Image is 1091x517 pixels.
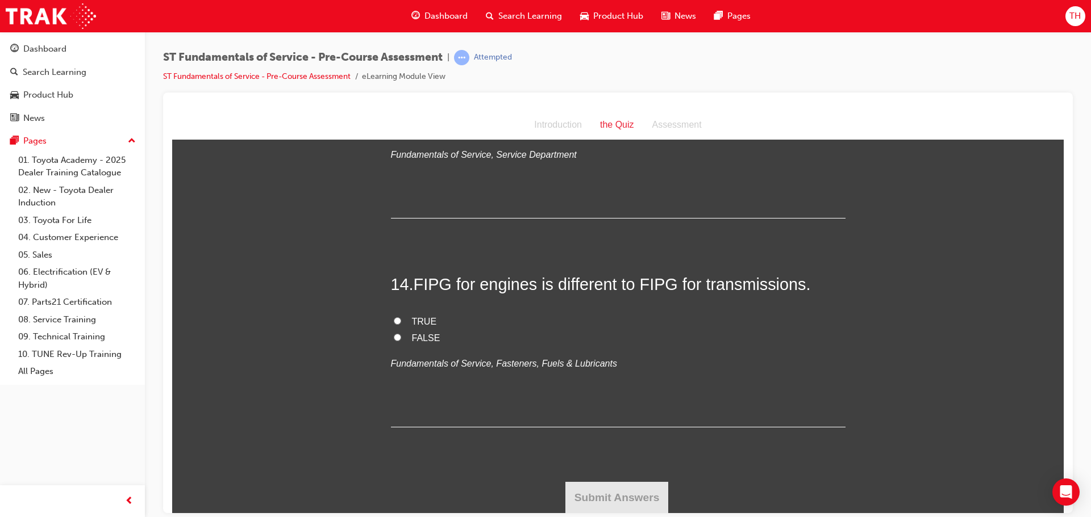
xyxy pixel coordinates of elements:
[23,89,73,102] div: Product Hub
[471,6,539,23] div: Assessment
[424,10,468,23] span: Dashboard
[593,10,643,23] span: Product Hub
[219,162,673,185] h2: 14 .
[222,223,229,230] input: FALSE
[10,90,19,100] span: car-icon
[14,246,140,264] a: 05. Sales
[5,62,140,83] a: Search Learning
[163,72,351,81] a: ST Fundamentals of Service - Pre-Course Assessment
[23,112,45,125] div: News
[10,114,19,124] span: news-icon
[705,5,760,28] a: pages-iconPages
[5,36,140,131] button: DashboardSearch LearningProduct HubNews
[23,43,66,56] div: Dashboard
[5,131,140,152] button: Pages
[23,134,47,148] div: Pages
[125,494,134,508] span: prev-icon
[474,52,512,63] div: Attempted
[14,363,140,380] a: All Pages
[727,10,751,23] span: Pages
[14,263,140,293] a: 06. Electrification (EV & Hybrid)
[219,39,405,49] em: Fundamentals of Service, Service Department
[5,108,140,129] a: News
[411,9,420,23] span: guage-icon
[1052,478,1080,506] div: Open Intercom Messenger
[1069,10,1081,23] span: TH
[5,39,140,60] a: Dashboard
[10,44,19,54] span: guage-icon
[447,51,449,64] span: |
[14,212,140,229] a: 03. Toyota For Life
[714,9,723,23] span: pages-icon
[652,5,705,28] a: news-iconNews
[240,206,265,216] span: TRUE
[14,346,140,363] a: 10. TUNE Rev-Up Training
[222,207,229,214] input: TRUE
[486,9,494,23] span: search-icon
[10,136,19,146] span: pages-icon
[14,311,140,329] a: 08. Service Training
[580,9,589,23] span: car-icon
[128,134,136,149] span: up-icon
[498,10,562,23] span: Search Learning
[163,51,443,64] span: ST Fundamentals of Service - Pre-Course Assessment
[402,5,477,28] a: guage-iconDashboard
[6,3,96,29] img: Trak
[23,66,86,79] div: Search Learning
[1065,6,1085,26] button: TH
[419,6,471,23] div: the Quiz
[14,182,140,212] a: 02. New - Toyota Dealer Induction
[241,165,639,183] span: FIPG for engines is different to FIPG for transmissions.
[661,9,670,23] span: news-icon
[14,293,140,311] a: 07. Parts21 Certification
[14,328,140,346] a: 09. Technical Training
[571,5,652,28] a: car-iconProduct Hub
[353,6,419,23] div: Introduction
[240,222,268,232] span: FALSE
[477,5,571,28] a: search-iconSearch Learning
[362,70,445,83] li: eLearning Module View
[14,152,140,182] a: 01. Toyota Academy - 2025 Dealer Training Catalogue
[454,50,469,65] span: learningRecordVerb_ATTEMPT-icon
[674,10,696,23] span: News
[10,68,18,78] span: search-icon
[5,85,140,106] a: Product Hub
[14,229,140,246] a: 04. Customer Experience
[393,371,497,403] button: Submit Answers
[219,248,445,258] em: Fundamentals of Service, Fasteners, Fuels & Lubricants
